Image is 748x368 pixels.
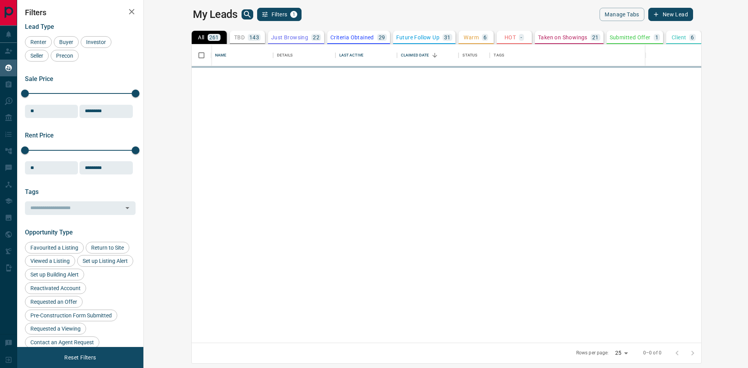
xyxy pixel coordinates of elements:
[490,44,737,66] div: Tags
[429,50,440,61] button: Sort
[313,35,319,40] p: 22
[86,242,129,254] div: Return to Site
[28,245,81,251] span: Favourited a Listing
[53,53,76,59] span: Precon
[209,35,219,40] p: 261
[28,285,83,291] span: Reactivated Account
[25,282,86,294] div: Reactivated Account
[25,188,39,195] span: Tags
[610,35,651,40] p: Submitted Offer
[25,229,73,236] span: Opportunity Type
[462,44,477,66] div: Status
[211,44,273,66] div: Name
[483,35,487,40] p: 6
[576,350,609,356] p: Rows per page:
[28,326,83,332] span: Requested a Viewing
[215,44,227,66] div: Name
[672,35,686,40] p: Client
[28,271,81,278] span: Set up Building Alert
[459,44,490,66] div: Status
[339,44,363,66] div: Last Active
[51,50,79,62] div: Precon
[25,323,86,335] div: Requested a Viewing
[505,35,516,40] p: HOT
[25,36,52,48] div: Renter
[25,50,49,62] div: Seller
[81,36,111,48] div: Investor
[59,351,101,364] button: Reset Filters
[379,35,385,40] p: 29
[25,75,53,83] span: Sale Price
[28,299,80,305] span: Requested an Offer
[655,35,658,40] p: 1
[77,255,133,267] div: Set up Listing Alert
[28,258,72,264] span: Viewed a Listing
[464,35,479,40] p: Warm
[648,8,693,21] button: New Lead
[122,202,133,213] button: Open
[25,336,99,348] div: Contact an Agent Request
[335,44,397,66] div: Last Active
[592,35,599,40] p: 21
[25,132,54,139] span: Rent Price
[198,35,204,40] p: All
[28,339,97,345] span: Contact an Agent Request
[25,242,84,254] div: Favourited a Listing
[643,350,662,356] p: 0–0 of 0
[88,245,127,251] span: Return to Site
[28,312,115,319] span: Pre-Construction Form Submitted
[600,8,644,21] button: Manage Tabs
[25,296,83,308] div: Requested an Offer
[277,44,293,66] div: Details
[444,35,451,40] p: 31
[234,35,245,40] p: TBD
[25,8,136,17] h2: Filters
[273,44,335,66] div: Details
[80,258,131,264] span: Set up Listing Alert
[401,44,429,66] div: Claimed Date
[56,39,76,45] span: Buyer
[193,8,238,21] h1: My Leads
[330,35,374,40] p: Criteria Obtained
[25,310,117,321] div: Pre-Construction Form Submitted
[291,12,296,17] span: 1
[494,44,504,66] div: Tags
[54,36,79,48] div: Buyer
[396,35,439,40] p: Future Follow Up
[25,255,75,267] div: Viewed a Listing
[257,8,302,21] button: Filters1
[271,35,308,40] p: Just Browsing
[25,23,54,30] span: Lead Type
[25,269,84,280] div: Set up Building Alert
[520,35,522,40] p: -
[83,39,109,45] span: Investor
[28,39,49,45] span: Renter
[249,35,259,40] p: 143
[397,44,459,66] div: Claimed Date
[242,9,253,19] button: search button
[538,35,587,40] p: Taken on Showings
[612,347,631,359] div: 25
[691,35,694,40] p: 6
[28,53,46,59] span: Seller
